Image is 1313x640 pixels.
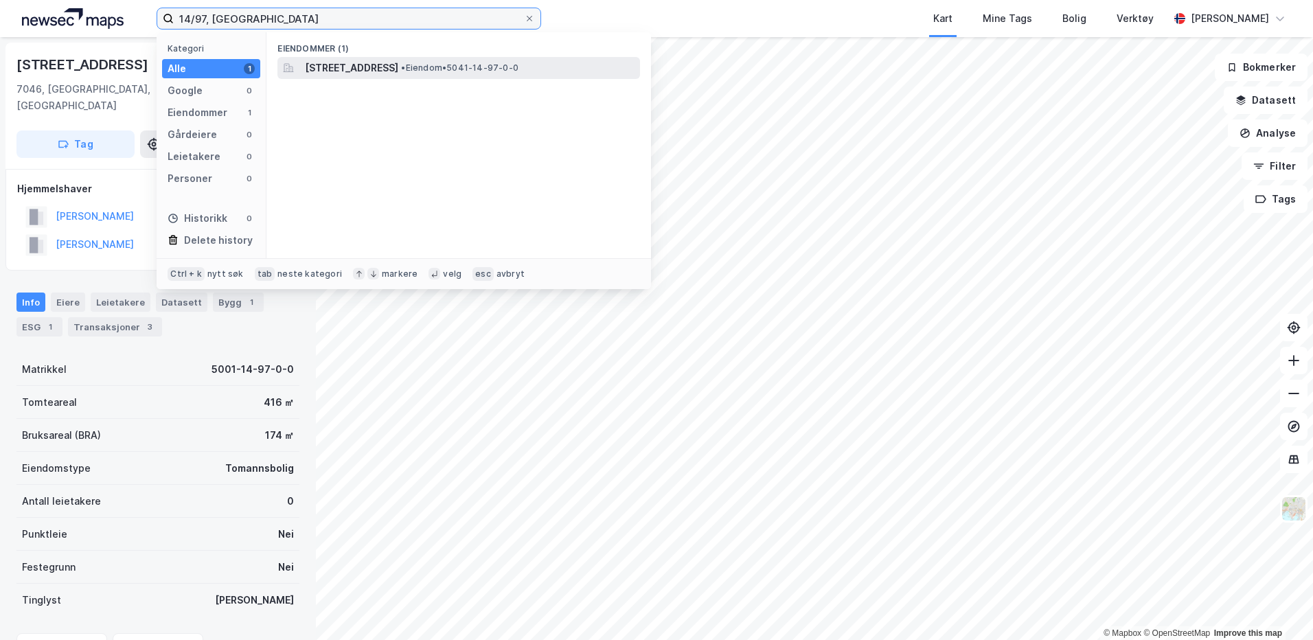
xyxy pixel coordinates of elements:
div: Tomannsbolig [225,460,294,477]
div: Antall leietakere [22,493,101,510]
div: neste kategori [277,268,342,279]
button: Tags [1244,185,1308,213]
div: Kategori [168,43,260,54]
div: Leietakere [168,148,220,165]
div: velg [443,268,461,279]
div: [STREET_ADDRESS] [16,54,151,76]
div: [PERSON_NAME] [1191,10,1269,27]
div: Punktleie [22,526,67,542]
div: Tomteareal [22,394,77,411]
img: Z [1281,496,1307,522]
div: 3 [143,320,157,334]
button: Bokmerker [1215,54,1308,81]
img: logo.a4113a55bc3d86da70a041830d287a7e.svg [22,8,124,29]
div: 1 [43,320,57,334]
div: markere [382,268,418,279]
span: Eiendom • 5041-14-97-0-0 [401,62,518,73]
div: Bygg [213,293,264,312]
div: 0 [244,173,255,184]
div: 174 ㎡ [265,427,294,444]
div: Verktøy [1117,10,1154,27]
div: 0 [244,129,255,140]
a: Improve this map [1214,628,1282,638]
div: 0 [287,493,294,510]
div: Nei [278,526,294,542]
div: Datasett [156,293,207,312]
div: Gårdeiere [168,126,217,143]
div: 7046, [GEOGRAPHIC_DATA], [GEOGRAPHIC_DATA] [16,81,195,114]
div: Eiendommer [168,104,227,121]
div: Alle [168,60,186,77]
button: Filter [1242,152,1308,180]
div: 1 [244,107,255,118]
div: 0 [244,213,255,224]
div: Eiere [51,293,85,312]
div: Google [168,82,203,99]
div: Personer [168,170,212,187]
div: esc [472,267,494,281]
div: Matrikkel [22,361,67,378]
div: Tinglyst [22,592,61,608]
div: Eiendomstype [22,460,91,477]
div: Bolig [1062,10,1086,27]
div: 0 [244,85,255,96]
div: Hjemmelshaver [17,181,299,197]
div: ESG [16,317,62,336]
input: Søk på adresse, matrikkel, gårdeiere, leietakere eller personer [174,8,524,29]
div: 1 [244,295,258,309]
button: Analyse [1228,119,1308,147]
div: Eiendommer (1) [266,32,651,57]
div: 0 [244,151,255,162]
div: 416 ㎡ [264,394,294,411]
span: • [401,62,405,73]
div: tab [255,267,275,281]
div: [PERSON_NAME] [215,592,294,608]
div: Delete history [184,232,253,249]
div: Bruksareal (BRA) [22,427,101,444]
iframe: Chat Widget [1244,574,1313,640]
button: Tag [16,130,135,158]
div: Info [16,293,45,312]
a: OpenStreetMap [1143,628,1210,638]
div: nytt søk [207,268,244,279]
div: 5001-14-97-0-0 [212,361,294,378]
div: Leietakere [91,293,150,312]
div: Festegrunn [22,559,76,575]
div: Kontrollprogram for chat [1244,574,1313,640]
div: avbryt [496,268,525,279]
span: [STREET_ADDRESS] [305,60,398,76]
div: Ctrl + k [168,267,205,281]
button: Datasett [1224,87,1308,114]
div: Kart [933,10,952,27]
div: Mine Tags [983,10,1032,27]
div: 1 [244,63,255,74]
div: Historikk [168,210,227,227]
div: Nei [278,559,294,575]
div: Transaksjoner [68,317,162,336]
a: Mapbox [1104,628,1141,638]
